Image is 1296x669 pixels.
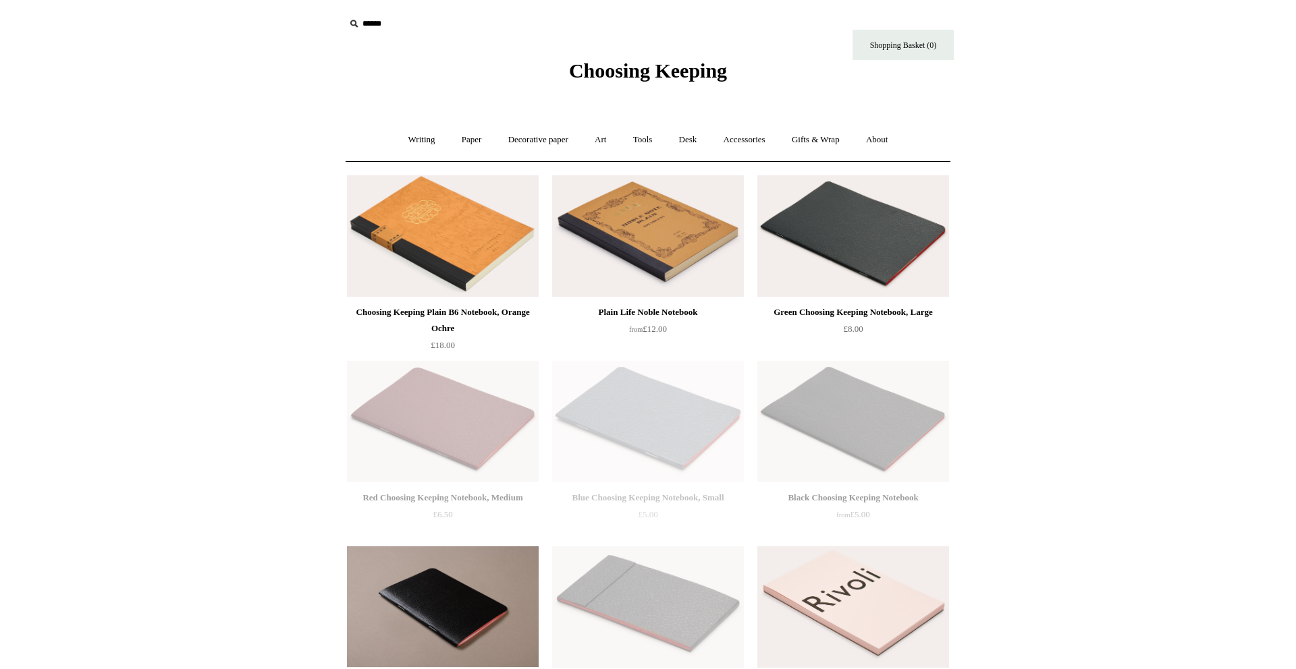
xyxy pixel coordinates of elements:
span: £8.00 [843,324,863,334]
a: Gifts & Wrap [780,122,852,158]
span: from [836,511,850,519]
a: Green Choosing Keeping Notebook, Large £8.00 [757,304,949,359]
span: £5.00 [836,509,869,519]
a: Red Choosing Keeping Notebook, Medium Red Choosing Keeping Notebook, Medium [347,361,539,482]
span: from [629,326,643,333]
a: Writing [396,122,448,158]
img: Black Choosing Keeping Medium Notebook [347,546,539,668]
img: Pink Rivoli Writing Paper Pad [757,546,949,668]
a: Tools [621,122,665,158]
a: Blue Choosing Keeping Notebook, Small £5.00 [552,490,744,545]
a: Paper [450,122,494,158]
a: Art [583,122,618,158]
a: Accessories [711,122,778,158]
a: Pink Rivoli Writing Paper Pad Pink Rivoli Writing Paper Pad [757,546,949,668]
div: Blue Choosing Keeping Notebook, Small [556,490,740,506]
a: Choosing Keeping Plain B6 Notebook, Orange Ochre £18.00 [347,304,539,359]
span: £6.50 [433,509,452,519]
a: Blue Choosing Keeping Notebook, Small Blue Choosing Keeping Notebook, Small [552,361,744,482]
a: Plain Life Noble Notebook from£12.00 [552,304,744,359]
div: Red Choosing Keeping Notebook, Medium [350,490,535,506]
img: Green Choosing Keeping Notebook, Large [757,175,949,297]
span: £18.00 [431,340,455,350]
a: Plain Life Noble Notebook Plain Life Noble Notebook [552,175,744,297]
div: Green Choosing Keeping Notebook, Large [761,304,946,320]
span: Choosing Keeping [569,59,727,82]
a: Shopping Basket (0) [853,30,954,60]
img: Choosing Keeping Plain B6 Notebook, Orange Ochre [347,175,539,297]
a: Choosing Keeping [569,70,727,80]
a: Decorative paper [496,122,580,158]
span: £12.00 [629,324,667,334]
a: Black Choosing Keeping Notebook from£5.00 [757,490,949,545]
span: £5.00 [638,509,657,519]
a: Black Choosing Keeping Notebook Black Choosing Keeping Notebook [757,361,949,482]
a: About [854,122,900,158]
a: Green Choosing Keeping Notebook, Large Green Choosing Keeping Notebook, Large [757,175,949,297]
img: Black Choosing Keeping Jotter Notebook [552,546,744,668]
a: Choosing Keeping Plain B6 Notebook, Orange Ochre Choosing Keeping Plain B6 Notebook, Orange Ochre [347,175,539,297]
a: Red Choosing Keeping Notebook, Medium £6.50 [347,490,539,545]
a: Black Choosing Keeping Medium Notebook Black Choosing Keeping Medium Notebook [347,546,539,668]
img: Red Choosing Keeping Notebook, Medium [347,361,539,482]
div: Choosing Keeping Plain B6 Notebook, Orange Ochre [350,304,535,337]
img: Black Choosing Keeping Notebook [757,361,949,482]
a: Black Choosing Keeping Jotter Notebook Black Choosing Keeping Jotter Notebook [552,546,744,668]
div: Black Choosing Keeping Notebook [761,490,946,506]
a: Desk [667,122,709,158]
img: Plain Life Noble Notebook [552,175,744,297]
img: Blue Choosing Keeping Notebook, Small [552,361,744,482]
div: Plain Life Noble Notebook [556,304,740,320]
